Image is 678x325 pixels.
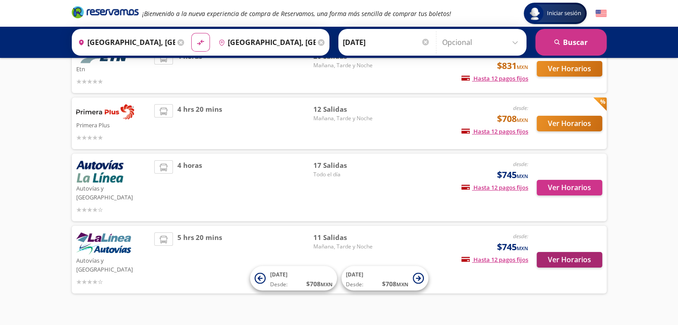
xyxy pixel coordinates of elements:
[346,280,363,288] span: Desde:
[313,114,376,122] span: Mañana, Tarde y Noche
[142,9,451,18] em: ¡Bienvenido a la nueva experiencia de compra de Reservamos, una forma más sencilla de comprar tus...
[76,255,150,274] p: Autovías y [GEOGRAPHIC_DATA]
[177,232,222,287] span: 5 hrs 20 mins
[517,245,528,252] small: MXN
[535,29,607,56] button: Buscar
[313,104,376,114] span: 12 Salidas
[461,256,528,264] span: Hasta 12 pagos fijos
[177,51,202,86] span: 4 horas
[497,168,528,182] span: $745
[72,5,139,19] i: Brand Logo
[596,8,607,19] button: English
[537,252,602,268] button: Ver Horarios
[313,171,376,179] span: Todo el día
[76,183,150,202] p: Autovías y [GEOGRAPHIC_DATA]
[76,232,131,255] img: Autovías y La Línea
[517,173,528,179] small: MXN
[321,281,333,288] small: MXN
[177,160,202,215] span: 4 horas
[270,280,288,288] span: Desde:
[177,104,222,142] span: 4 hrs 20 mins
[461,74,528,82] span: Hasta 12 pagos fijos
[543,9,585,18] span: Iniciar sesión
[396,281,408,288] small: MXN
[537,180,602,195] button: Ver Horarios
[313,243,376,251] span: Mañana, Tarde y Noche
[343,31,430,53] input: Elegir Fecha
[517,117,528,123] small: MXN
[513,160,528,168] em: desde:
[270,271,288,278] span: [DATE]
[72,5,139,21] a: Brand Logo
[346,271,363,278] span: [DATE]
[313,232,376,243] span: 11 Salidas
[442,31,522,53] input: Opcional
[215,31,316,53] input: Buscar Destino
[382,279,408,288] span: $ 708
[517,64,528,70] small: MXN
[513,232,528,240] em: desde:
[497,240,528,254] span: $745
[513,104,528,112] em: desde:
[76,63,150,74] p: Etn
[76,104,134,119] img: Primera Plus
[497,112,528,126] span: $708
[537,61,602,77] button: Ver Horarios
[341,266,428,291] button: [DATE]Desde:$708MXN
[306,279,333,288] span: $ 708
[461,183,528,191] span: Hasta 12 pagos fijos
[76,160,123,183] img: Autovías y La Línea
[74,31,175,53] input: Buscar Origen
[250,266,337,291] button: [DATE]Desde:$708MXN
[313,61,376,69] span: Mañana, Tarde y Noche
[461,127,528,135] span: Hasta 12 pagos fijos
[76,119,150,130] p: Primera Plus
[537,116,602,131] button: Ver Horarios
[497,59,528,73] span: $831
[313,160,376,171] span: 17 Salidas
